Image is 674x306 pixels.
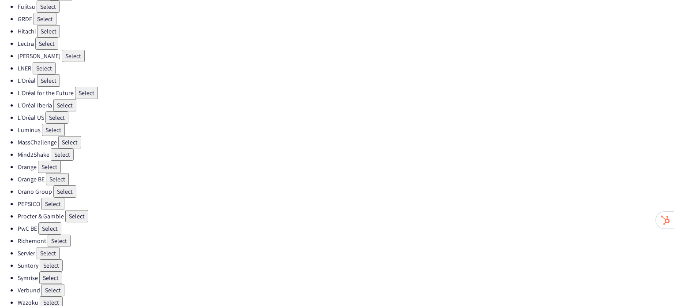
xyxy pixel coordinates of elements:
li: Orano Group [18,185,674,198]
li: Fujitsu [18,0,674,13]
button: Select [34,13,56,25]
li: Orange [18,161,674,173]
li: GRDF [18,13,674,25]
li: L'Oréal Iberia [18,99,674,111]
li: L'Oréal for the Future [18,87,674,99]
li: Suntory [18,259,674,272]
li: MassChallenge [18,136,674,148]
li: L'Oréal US [18,111,674,124]
li: [PERSON_NAME] [18,50,674,62]
button: Select [62,50,85,62]
li: Mind2Shake [18,148,674,161]
button: Select [53,99,76,111]
button: Select [46,173,69,185]
li: Procter & Gamble [18,210,674,222]
li: Richemont [18,235,674,247]
button: Select [33,62,56,74]
li: Symrise [18,272,674,284]
button: Select [37,247,60,259]
button: Select [38,161,61,173]
li: Hitachi [18,25,674,37]
li: LNER [18,62,674,74]
button: Select [41,198,64,210]
li: L'Oréal [18,74,674,87]
button: Select [48,235,71,247]
iframe: Chat Widget [630,264,674,306]
button: Select [35,37,58,50]
button: Select [40,259,63,272]
button: Select [65,210,88,222]
li: Orange BE [18,173,674,185]
button: Select [45,111,68,124]
button: Select [39,272,62,284]
li: PwC BE [18,222,674,235]
button: Select [42,124,65,136]
button: Select [37,74,60,87]
button: Select [75,87,98,99]
button: Select [51,148,74,161]
li: Servier [18,247,674,259]
li: Verbund [18,284,674,296]
button: Select [38,222,61,235]
button: Select [37,25,60,37]
li: PEPSICO [18,198,674,210]
li: Luminus [18,124,674,136]
li: Lectra [18,37,674,50]
button: Select [58,136,81,148]
button: Select [41,284,64,296]
button: Select [53,185,76,198]
button: Select [37,0,60,13]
